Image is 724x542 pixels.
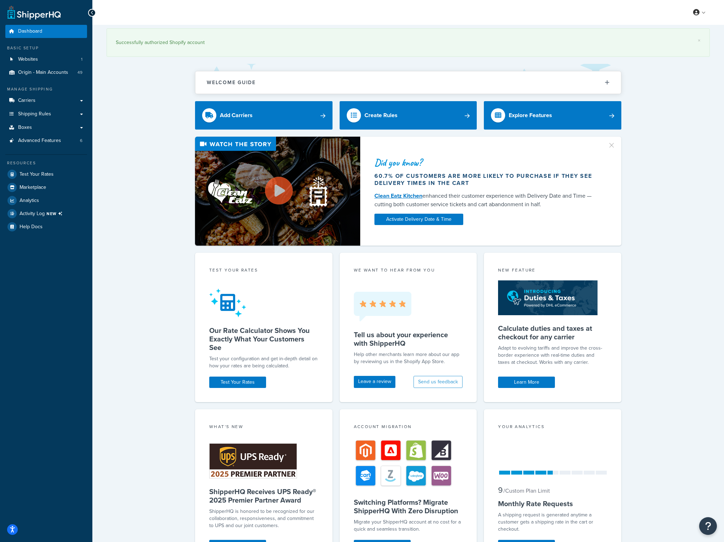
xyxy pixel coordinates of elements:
[209,267,318,275] div: Test your rates
[195,71,621,94] button: Welcome Guide
[498,377,555,388] a: Learn More
[209,355,318,369] div: Test your configuration and get in-depth detail on how your rates are being calculated.
[209,487,318,504] h5: ShipperHQ Receives UPS Ready® 2025 Premier Partner Award
[354,267,463,273] p: we want to hear from you
[18,70,68,76] span: Origin - Main Accounts
[5,134,87,147] li: Advanced Features
[498,484,503,496] span: 9
[18,56,38,62] span: Websites
[374,192,422,200] a: Clean Eatz Kitchen
[498,499,607,508] h5: Monthly Rate Requests
[340,101,477,130] a: Create Rules
[20,198,39,204] span: Analytics
[47,211,65,217] span: NEW
[374,173,599,187] div: 60.7% of customers are more likely to purchase if they see delivery times in the cart
[116,38,701,48] div: Successfully authorized Shopify account
[5,207,87,220] a: Activity LogNEW
[209,423,318,432] div: What's New
[20,171,54,177] span: Test Your Rates
[5,134,87,147] a: Advanced Features6
[5,66,87,79] li: Origin - Main Accounts
[5,53,87,66] li: Websites
[18,111,51,117] span: Shipping Rules
[209,508,318,529] p: ShipperHQ is honored to be recognized for our collaboration, responsiveness, and commitment to UP...
[503,487,550,495] small: / Custom Plan Limit
[81,56,82,62] span: 1
[354,330,463,347] h5: Tell us about your experience with ShipperHQ
[5,168,87,181] a: Test Your Rates
[354,498,463,515] h5: Switching Platforms? Migrate ShipperHQ With Zero Disruption
[195,137,360,246] img: Video thumbnail
[414,376,463,388] button: Send us feedback
[354,423,463,432] div: Account Migration
[209,377,266,388] a: Test Your Rates
[699,517,717,535] button: Open Resource Center
[207,80,256,85] h2: Welcome Guide
[5,66,87,79] a: Origin - Main Accounts49
[509,110,552,120] div: Explore Features
[5,25,87,38] a: Dashboard
[18,28,42,34] span: Dashboard
[5,86,87,92] div: Manage Shipping
[18,125,32,131] span: Boxes
[209,326,318,352] h5: Our Rate Calculator Shows You Exactly What Your Customers See
[498,267,607,275] div: New Feature
[5,121,87,134] a: Boxes
[374,158,599,168] div: Did you know?
[5,194,87,207] a: Analytics
[5,220,87,233] a: Help Docs
[195,101,333,130] a: Add Carriers
[5,45,87,51] div: Basic Setup
[5,108,87,121] a: Shipping Rules
[5,53,87,66] a: Websites1
[498,324,607,341] h5: Calculate duties and taxes at checkout for any carrier
[5,94,87,107] a: Carriers
[5,181,87,194] a: Marketplace
[20,224,43,230] span: Help Docs
[498,345,607,366] p: Adapt to evolving tariffs and improve the cross-border experience with real-time duties and taxes...
[220,110,253,120] div: Add Carriers
[20,209,65,218] span: Activity Log
[5,160,87,166] div: Resources
[374,192,599,209] div: enhanced their customer experience with Delivery Date and Time — cutting both customer service ti...
[364,110,398,120] div: Create Rules
[80,138,82,144] span: 6
[498,423,607,432] div: Your Analytics
[77,70,82,76] span: 49
[354,519,463,533] div: Migrate your ShipperHQ account at no cost for a quick and seamless transition.
[18,98,36,104] span: Carriers
[698,38,701,43] a: ×
[354,351,463,365] p: Help other merchants learn more about our app by reviewing us in the Shopify App Store.
[5,207,87,220] li: [object Object]
[498,511,607,533] div: A shipping request is generated anytime a customer gets a shipping rate in the cart or checkout.
[354,376,395,388] a: Leave a review
[484,101,621,130] a: Explore Features
[374,214,463,225] a: Activate Delivery Date & Time
[20,185,46,191] span: Marketplace
[18,138,61,144] span: Advanced Features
